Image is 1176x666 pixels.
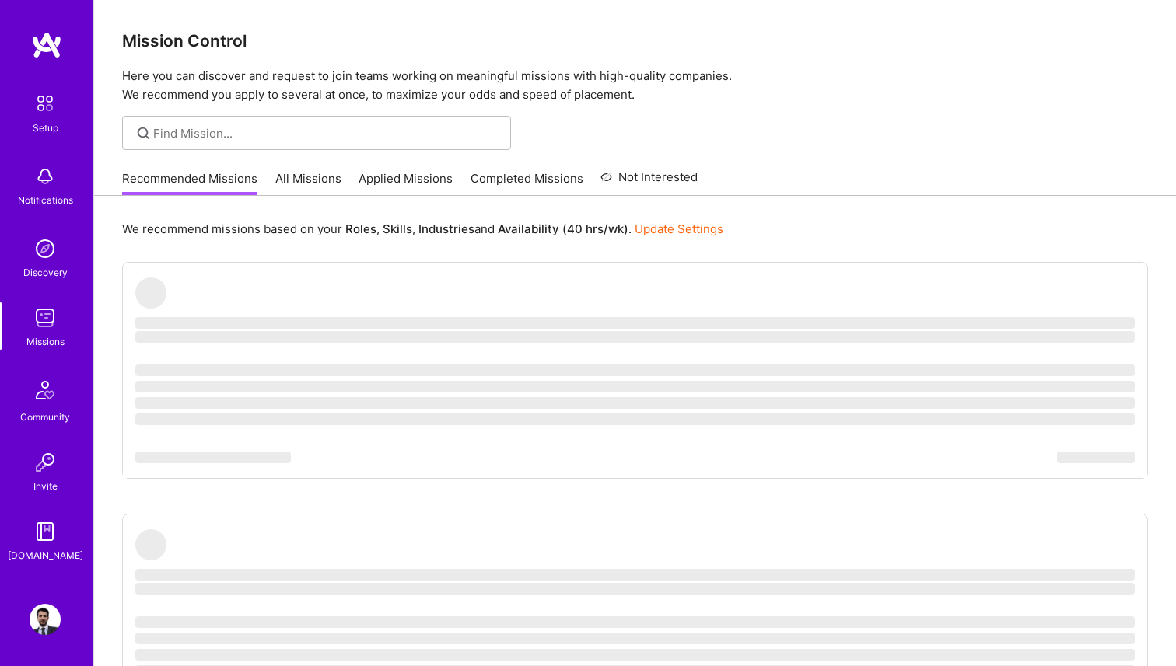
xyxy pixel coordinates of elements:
[23,264,68,281] div: Discovery
[600,168,698,196] a: Not Interested
[418,221,474,236] b: Industries
[30,302,61,333] img: teamwork
[30,233,61,264] img: discovery
[31,31,62,59] img: logo
[26,604,65,635] a: User Avatar
[275,170,341,196] a: All Missions
[122,31,1148,51] h3: Mission Control
[359,170,453,196] a: Applied Missions
[33,120,58,136] div: Setup
[635,221,723,236] a: Update Settings
[30,161,61,192] img: bell
[498,221,628,236] b: Availability (40 hrs/wk)
[18,192,73,208] div: Notifications
[26,333,65,350] div: Missions
[30,516,61,547] img: guide book
[471,170,583,196] a: Completed Missions
[30,447,61,478] img: Invite
[383,221,412,236] b: Skills
[30,604,61,635] img: User Avatar
[20,409,70,425] div: Community
[29,87,61,120] img: setup
[26,371,64,409] img: Community
[122,67,1148,104] p: Here you can discover and request to join teams working on meaningful missions with high-quality ...
[345,221,376,236] b: Roles
[8,547,83,563] div: [DOMAIN_NAME]
[122,221,723,237] p: We recommend missions based on your , , and .
[122,170,257,196] a: Recommended Missions
[135,124,152,142] i: icon SearchGrey
[33,478,58,494] div: Invite
[153,125,499,141] input: Find Mission...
